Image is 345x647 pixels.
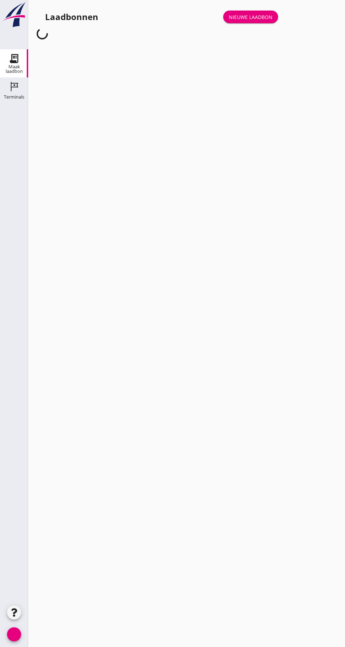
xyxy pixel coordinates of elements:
font: Terminals [4,94,24,100]
font: Nieuwe laadbon [229,14,272,20]
img: logo-small.a267ee39.svg [1,2,27,28]
a: Nieuwe laadbon [223,11,278,23]
font: Maak laadbon [6,63,23,74]
font: Laadbonnen [45,11,98,23]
